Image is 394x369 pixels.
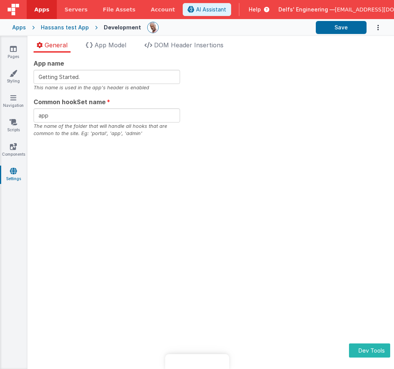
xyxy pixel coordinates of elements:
span: Common hookSet name [34,97,106,106]
span: AI Assistant [196,6,226,13]
span: App Model [95,41,126,49]
span: DOM Header Insertions [154,41,224,49]
span: General [45,41,68,49]
img: 11ac31fe5dc3d0eff3fbbbf7b26fa6e1 [148,22,158,33]
span: App name [34,59,64,68]
span: Apps [34,6,49,13]
button: AI Assistant [183,3,231,16]
div: Development [104,24,141,31]
span: Delfs' Engineering — [278,6,335,13]
span: File Assets [103,6,136,13]
button: Dev Tools [349,343,390,358]
button: Options [367,20,382,35]
div: Hassans test App [41,24,89,31]
div: This name is used in the app's header is enabled [34,84,180,91]
span: Help [249,6,261,13]
div: Apps [12,24,26,31]
div: The name of the folder that will handle all hooks that are common to the site. Eg: 'portal', 'app... [34,122,180,137]
span: Servers [64,6,87,13]
button: Save [316,21,367,34]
